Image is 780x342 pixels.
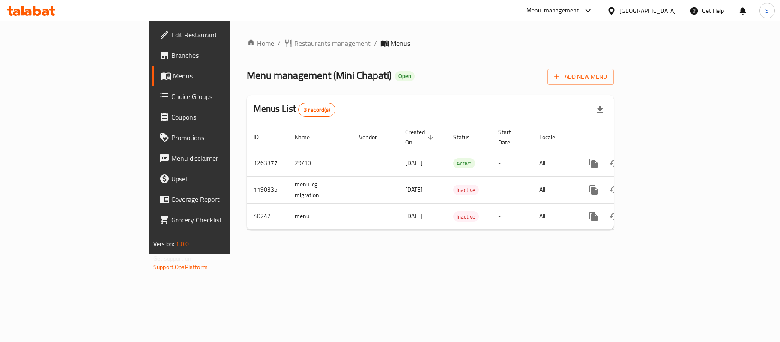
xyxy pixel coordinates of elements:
span: Vendor [359,132,388,142]
span: Grocery Checklist [171,215,272,225]
button: Change Status [604,180,625,200]
span: ID [254,132,270,142]
button: more [583,153,604,174]
span: Inactive [453,185,479,195]
td: menu [288,203,352,229]
span: [DATE] [405,157,423,168]
button: Change Status [604,206,625,227]
div: Inactive [453,211,479,222]
span: Promotions [171,132,272,143]
span: Choice Groups [171,91,272,102]
button: Change Status [604,153,625,174]
a: Promotions [152,127,279,148]
span: Status [453,132,481,142]
span: Active [453,159,475,168]
a: Coupons [152,107,279,127]
span: Get support on: [153,253,193,264]
span: Menu management ( Mini Chapati ) [247,66,391,85]
span: 3 record(s) [299,106,335,114]
span: 1.0.0 [176,238,189,249]
table: enhanced table [247,124,672,230]
a: Coverage Report [152,189,279,210]
span: Branches [171,50,272,60]
h2: Menus List [254,102,335,117]
td: - [491,150,532,176]
span: [DATE] [405,184,423,195]
span: Restaurants management [294,38,371,48]
a: Menu disclaimer [152,148,279,168]
span: Menus [391,38,410,48]
span: Edit Restaurant [171,30,272,40]
span: Coupons [171,112,272,122]
td: All [532,150,577,176]
span: S [765,6,769,15]
span: Version: [153,238,174,249]
td: 29/10 [288,150,352,176]
a: Edit Restaurant [152,24,279,45]
span: Created On [405,127,436,147]
div: Open [395,71,415,81]
a: Support.OpsPlatform [153,261,208,273]
nav: breadcrumb [247,38,614,48]
span: Upsell [171,174,272,184]
span: Inactive [453,212,479,222]
th: Actions [577,124,672,150]
div: Total records count [298,103,335,117]
td: All [532,203,577,229]
td: - [491,176,532,203]
a: Restaurants management [284,38,371,48]
a: Upsell [152,168,279,189]
div: Menu-management [526,6,579,16]
span: Name [295,132,321,142]
a: Choice Groups [152,86,279,107]
span: Menus [173,71,272,81]
li: / [374,38,377,48]
td: All [532,176,577,203]
button: more [583,206,604,227]
span: Start Date [498,127,522,147]
td: menu-cg migration [288,176,352,203]
td: - [491,203,532,229]
a: Menus [152,66,279,86]
div: [GEOGRAPHIC_DATA] [619,6,676,15]
a: Branches [152,45,279,66]
button: more [583,180,604,200]
span: Open [395,72,415,80]
button: Add New Menu [547,69,614,85]
div: Export file [590,99,610,120]
span: Add New Menu [554,72,607,82]
a: Grocery Checklist [152,210,279,230]
span: Locale [539,132,566,142]
span: [DATE] [405,210,423,222]
span: Menu disclaimer [171,153,272,163]
span: Coverage Report [171,194,272,204]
